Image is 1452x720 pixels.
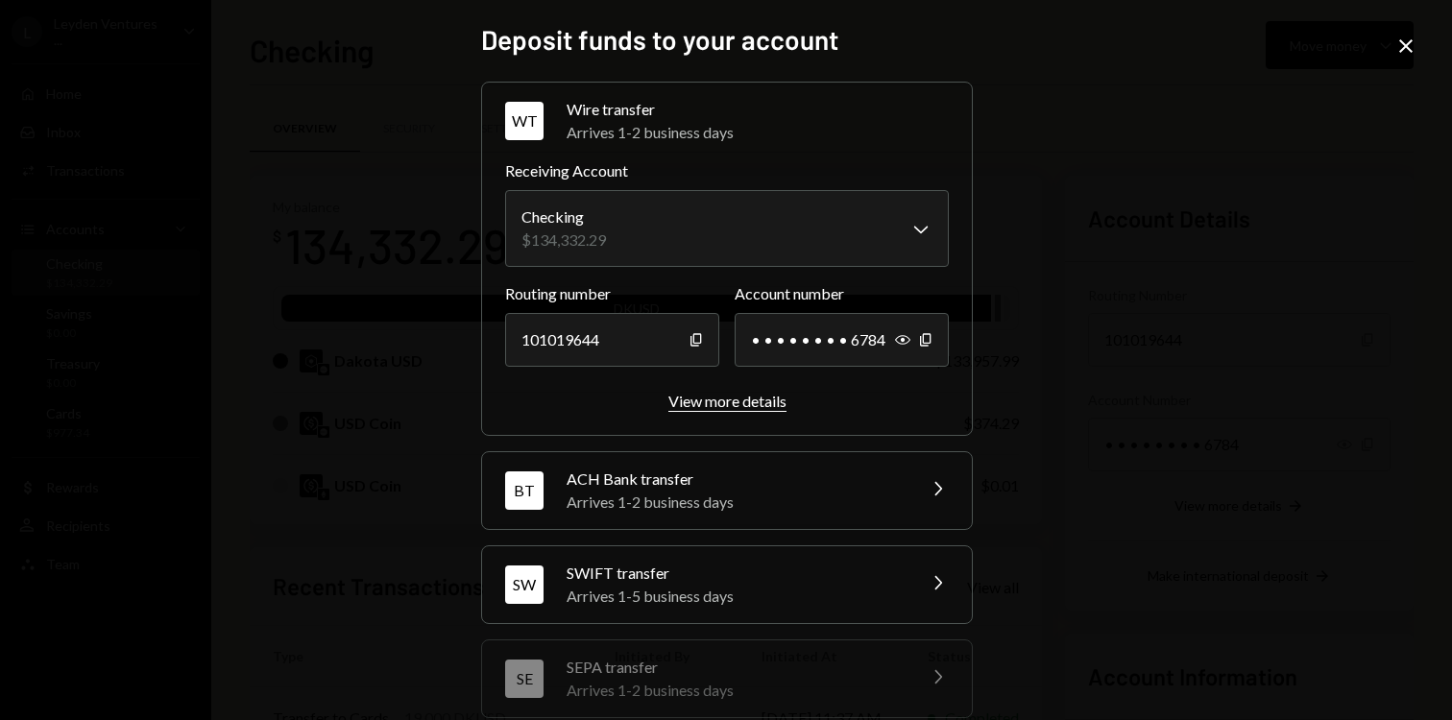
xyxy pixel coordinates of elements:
button: BTACH Bank transferArrives 1-2 business days [482,452,972,529]
div: Wire transfer [567,98,949,121]
button: View more details [668,392,786,412]
div: BT [505,471,544,510]
div: Arrives 1-5 business days [567,585,903,608]
label: Account number [735,282,949,305]
button: SESEPA transferArrives 1-2 business days [482,640,972,717]
button: Receiving Account [505,190,949,267]
div: SWIFT transfer [567,562,903,585]
div: View more details [668,392,786,410]
div: SW [505,565,544,604]
h2: Deposit funds to your account [481,21,971,59]
div: WTWire transferArrives 1-2 business days [505,159,949,412]
div: Arrives 1-2 business days [567,121,949,144]
div: • • • • • • • • 6784 [735,313,949,367]
div: Arrives 1-2 business days [567,679,903,702]
label: Routing number [505,282,719,305]
button: WTWire transferArrives 1-2 business days [482,83,972,159]
div: 101019644 [505,313,719,367]
div: Arrives 1-2 business days [567,491,903,514]
div: SEPA transfer [567,656,903,679]
div: WT [505,102,544,140]
div: ACH Bank transfer [567,468,903,491]
label: Receiving Account [505,159,949,182]
button: SWSWIFT transferArrives 1-5 business days [482,546,972,623]
div: SE [505,660,544,698]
